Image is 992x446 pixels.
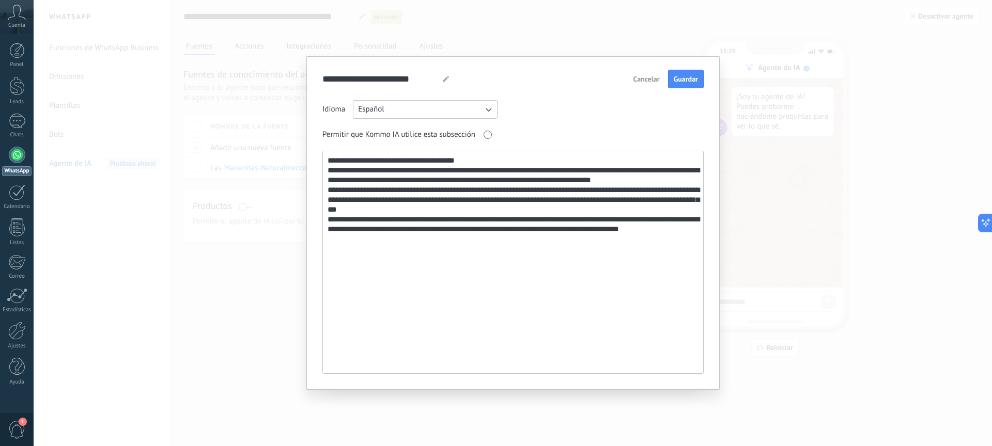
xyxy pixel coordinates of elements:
[358,104,384,115] span: Español
[2,273,32,280] div: Correo
[2,379,32,386] div: Ayuda
[668,70,704,88] button: Guardar
[674,75,698,83] span: Guardar
[2,166,32,176] div: WhatsApp
[2,307,32,313] div: Estadísticas
[2,61,32,68] div: Panel
[2,203,32,210] div: Calendario
[2,343,32,349] div: Ajustes
[2,132,32,138] div: Chats
[8,22,25,29] span: Cuenta
[19,418,27,426] span: 1
[353,100,498,119] button: Español
[322,104,345,115] span: Idioma
[2,240,32,246] div: Listas
[633,75,660,83] span: Cancelar
[322,130,475,140] span: Permitir que Kommo IA utilice esta subsección
[2,99,32,105] div: Leads
[629,71,664,87] button: Cancelar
